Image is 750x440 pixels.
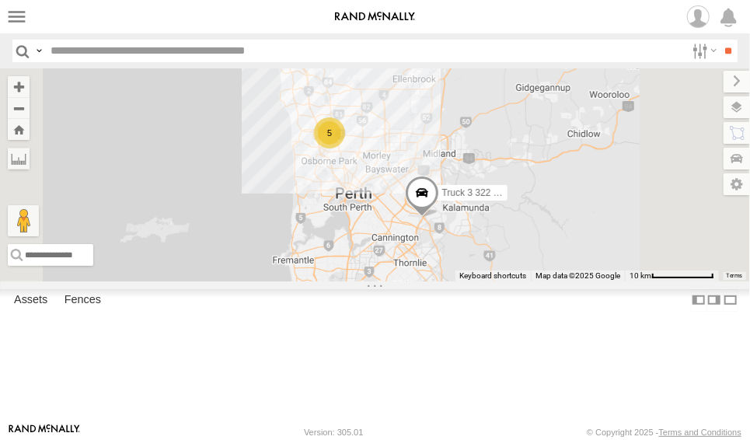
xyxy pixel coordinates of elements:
label: Map Settings [724,173,750,195]
label: Search Filter Options [686,40,720,62]
div: © Copyright 2025 - [587,428,741,437]
label: Search Query [33,40,45,62]
label: Assets [6,290,55,312]
label: Hide Summary Table [723,289,738,312]
div: 5 [314,117,345,148]
label: Dock Summary Table to the Right [706,289,722,312]
a: Terms [727,272,743,278]
button: Keyboard shortcuts [459,271,526,281]
button: Zoom Home [8,119,30,140]
label: Measure [8,148,30,169]
button: Map scale: 10 km per 77 pixels [625,271,719,281]
span: Map data ©2025 Google [535,271,620,280]
button: Zoom out [8,97,30,119]
img: rand-logo.svg [335,12,416,23]
button: Drag Pegman onto the map to open Street View [8,205,39,236]
div: Version: 305.01 [304,428,363,437]
button: Zoom in [8,76,30,97]
label: Dock Summary Table to the Left [691,289,706,312]
a: Terms and Conditions [659,428,741,437]
label: Fences [57,290,109,312]
span: 10 km [630,271,651,280]
span: Truck 3 322 - 1AGB008 [441,187,539,198]
a: Visit our Website [9,424,80,440]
